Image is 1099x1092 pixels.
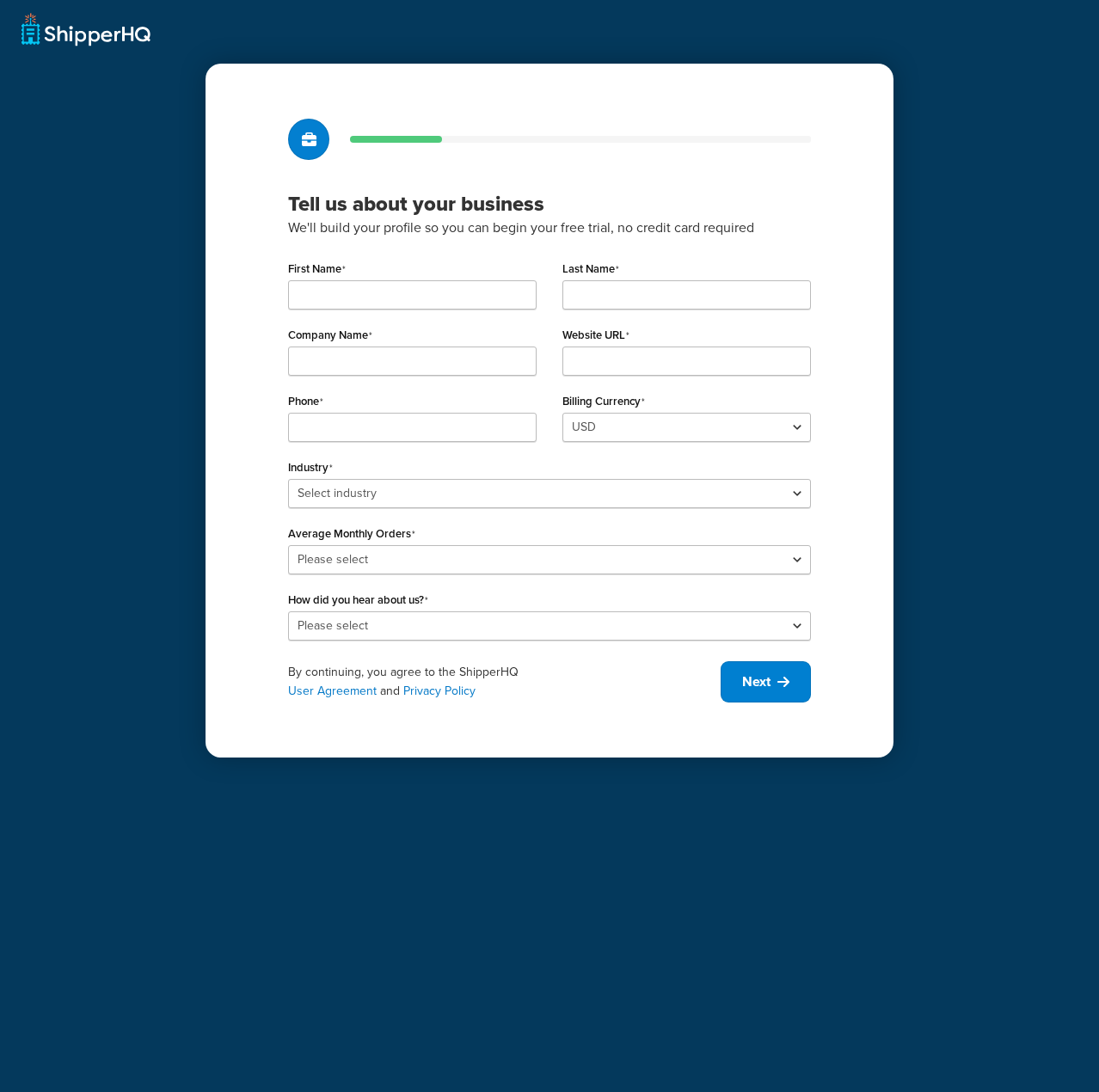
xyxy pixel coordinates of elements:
button: Next [721,661,811,702]
a: User Agreement [288,682,377,700]
label: Phone [288,395,323,408]
label: First Name [288,262,346,276]
label: How did you hear about us? [288,593,428,607]
a: Privacy Policy [403,682,476,700]
label: Last Name [562,262,619,276]
label: Billing Currency [562,395,645,408]
span: Next [742,672,771,691]
h3: Tell us about your business [288,191,811,217]
p: We'll build your profile so you can begin your free trial, no credit card required [288,217,811,239]
label: Website URL [562,328,629,342]
label: Company Name [288,328,372,342]
div: By continuing, you agree to the ShipperHQ and [288,663,721,701]
label: Average Monthly Orders [288,527,415,541]
label: Industry [288,461,333,475]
